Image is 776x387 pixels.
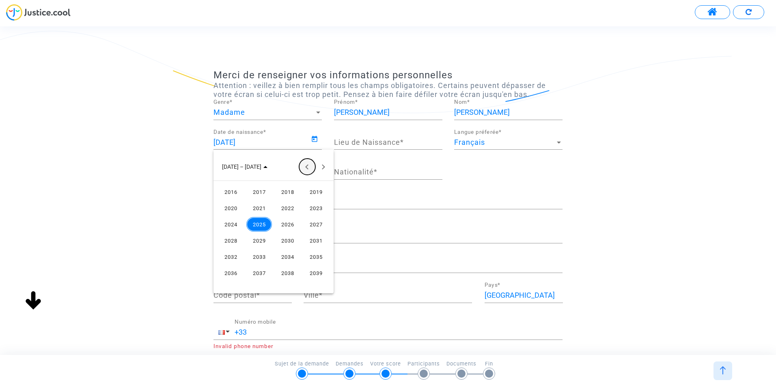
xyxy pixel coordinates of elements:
[274,200,302,216] td: 2022
[302,184,330,200] td: 2019
[299,159,315,175] button: Previous 24 years
[246,266,272,280] div: 2037
[216,159,274,175] button: Choose date
[303,233,329,248] div: 2031
[302,249,330,265] td: 2035
[246,185,272,199] div: 2017
[245,200,274,216] td: 2021
[274,249,302,265] td: 2034
[303,185,329,199] div: 2019
[302,216,330,232] td: 2027
[218,233,244,248] div: 2028
[245,232,274,249] td: 2029
[302,265,330,281] td: 2039
[275,233,300,248] div: 2030
[303,266,329,280] div: 2039
[246,201,272,215] div: 2021
[245,249,274,265] td: 2033
[246,249,272,264] div: 2033
[218,185,244,199] div: 2016
[303,217,329,232] div: 2027
[274,232,302,249] td: 2030
[217,184,245,200] td: 2016
[275,266,300,280] div: 2038
[246,217,272,232] div: 2025
[303,201,329,215] div: 2023
[217,265,245,281] td: 2036
[222,164,261,170] span: [DATE] – [DATE]
[315,159,332,175] button: Next 24 years
[218,201,244,215] div: 2020
[302,232,330,249] td: 2031
[217,232,245,249] td: 2028
[245,216,274,232] td: 2025
[274,184,302,200] td: 2018
[218,217,244,232] div: 2024
[274,216,302,232] td: 2026
[217,249,245,265] td: 2032
[246,233,272,248] div: 2029
[218,249,244,264] div: 2032
[245,265,274,281] td: 2037
[303,249,329,264] div: 2035
[275,185,300,199] div: 2018
[275,217,300,232] div: 2026
[302,200,330,216] td: 2023
[217,200,245,216] td: 2020
[217,216,245,232] td: 2024
[274,265,302,281] td: 2038
[275,249,300,264] div: 2034
[275,201,300,215] div: 2022
[245,184,274,200] td: 2017
[218,266,244,280] div: 2036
